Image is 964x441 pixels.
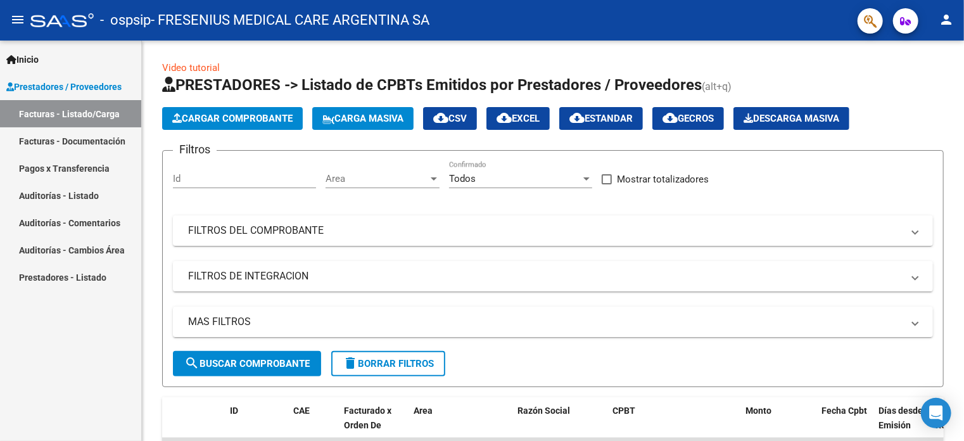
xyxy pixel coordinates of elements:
[343,358,434,369] span: Borrar Filtros
[100,6,151,34] span: - ospsip
[921,398,951,428] div: Open Intercom Messenger
[10,12,25,27] mat-icon: menu
[497,110,512,125] mat-icon: cloud_download
[188,315,903,329] mat-panel-title: MAS FILTROS
[326,173,428,184] span: Area
[449,173,476,184] span: Todos
[184,355,200,371] mat-icon: search
[744,113,839,124] span: Descarga Masiva
[6,53,39,67] span: Inicio
[184,358,310,369] span: Buscar Comprobante
[230,406,238,416] span: ID
[312,107,414,130] button: Carga Masiva
[343,355,358,371] mat-icon: delete
[151,6,429,34] span: - FRESENIUS MEDICAL CARE ARGENTINA SA
[702,80,732,93] span: (alt+q)
[162,107,303,130] button: Cargar Comprobante
[878,406,923,430] span: Días desde Emisión
[433,110,448,125] mat-icon: cloud_download
[486,107,550,130] button: EXCEL
[821,406,867,416] span: Fecha Cpbt
[663,113,714,124] span: Gecros
[433,113,467,124] span: CSV
[173,141,217,158] h3: Filtros
[162,76,702,94] span: PRESTADORES -> Listado de CPBTs Emitidos por Prestadores / Proveedores
[745,406,771,416] span: Monto
[612,406,635,416] span: CPBT
[188,269,903,283] mat-panel-title: FILTROS DE INTEGRACION
[733,107,849,130] app-download-masive: Descarga masiva de comprobantes (adjuntos)
[322,113,403,124] span: Carga Masiva
[517,406,570,416] span: Razón Social
[939,12,954,27] mat-icon: person
[569,110,585,125] mat-icon: cloud_download
[173,261,933,291] mat-expansion-panel-header: FILTROS DE INTEGRACION
[663,110,678,125] mat-icon: cloud_download
[733,107,849,130] button: Descarga Masiva
[172,113,293,124] span: Cargar Comprobante
[344,406,391,430] span: Facturado x Orden De
[173,307,933,337] mat-expansion-panel-header: MAS FILTROS
[173,215,933,246] mat-expansion-panel-header: FILTROS DEL COMPROBANTE
[293,406,310,416] span: CAE
[497,113,540,124] span: EXCEL
[617,172,709,187] span: Mostrar totalizadores
[6,80,122,94] span: Prestadores / Proveedores
[569,113,633,124] span: Estandar
[414,406,433,416] span: Area
[423,107,477,130] button: CSV
[331,351,445,376] button: Borrar Filtros
[173,351,321,376] button: Buscar Comprobante
[188,224,903,238] mat-panel-title: FILTROS DEL COMPROBANTE
[162,62,220,73] a: Video tutorial
[652,107,724,130] button: Gecros
[559,107,643,130] button: Estandar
